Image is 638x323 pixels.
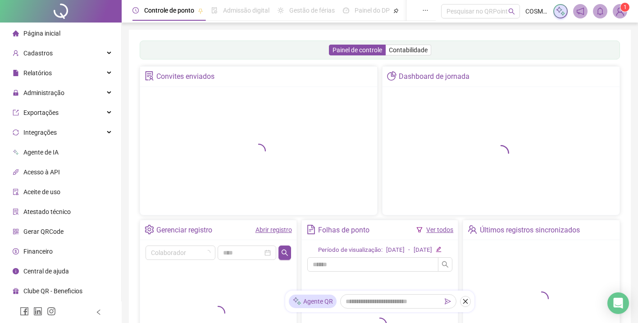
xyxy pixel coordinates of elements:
[333,46,382,54] span: Painel de controle
[306,225,316,234] span: file-text
[23,228,64,235] span: Gerar QRCode
[23,89,64,96] span: Administração
[47,307,56,316] span: instagram
[596,7,604,15] span: bell
[211,7,218,14] span: file-done
[96,309,102,315] span: left
[251,144,266,158] span: loading
[436,246,442,252] span: edit
[198,8,203,14] span: pushpin
[23,129,57,136] span: Integrações
[620,3,629,12] sup: Atualize o seu contato no menu Meus Dados
[20,307,29,316] span: facebook
[387,71,396,81] span: pie-chart
[13,169,19,175] span: api
[23,208,71,215] span: Atestado técnico
[480,223,580,238] div: Últimos registros sincronizados
[33,307,42,316] span: linkedin
[343,7,349,14] span: dashboard
[414,246,432,255] div: [DATE]
[23,168,60,176] span: Acesso à API
[576,7,584,15] span: notification
[23,50,53,57] span: Cadastros
[318,223,369,238] div: Folhas de ponto
[23,30,60,37] span: Página inicial
[399,69,469,84] div: Dashboard de jornada
[13,228,19,235] span: qrcode
[355,7,390,14] span: Painel do DP
[393,8,399,14] span: pushpin
[289,7,335,14] span: Gestão de férias
[132,7,139,14] span: clock-circle
[607,292,629,314] div: Open Intercom Messenger
[13,129,19,136] span: sync
[389,46,428,54] span: Contabilidade
[13,30,19,36] span: home
[292,297,301,306] img: sparkle-icon.fc2bf0ac1784a2077858766a79e2daf3.svg
[442,261,449,268] span: search
[624,4,627,10] span: 1
[156,223,212,238] div: Gerenciar registro
[416,227,423,233] span: filter
[386,246,405,255] div: [DATE]
[23,188,60,196] span: Aceite de uso
[13,109,19,116] span: export
[23,149,59,156] span: Agente de IA
[556,6,565,16] img: sparkle-icon.fc2bf0ac1784a2077858766a79e2daf3.svg
[23,248,53,255] span: Financeiro
[408,246,410,255] div: -
[13,248,19,255] span: dollar
[462,298,469,305] span: close
[422,7,428,14] span: ellipsis
[145,71,154,81] span: solution
[508,8,515,15] span: search
[23,109,59,116] span: Exportações
[613,5,627,18] img: 74037
[145,225,154,234] span: setting
[211,306,225,320] span: loading
[223,7,269,14] span: Admissão digital
[205,250,210,255] span: loading
[144,7,194,14] span: Controle de ponto
[525,6,548,16] span: COSMOS
[255,226,292,233] a: Abrir registro
[13,209,19,215] span: solution
[13,268,19,274] span: info-circle
[468,225,477,234] span: team
[289,295,337,308] div: Agente QR
[278,7,284,14] span: sun
[445,298,451,305] span: send
[23,287,82,295] span: Clube QR - Beneficios
[156,69,214,84] div: Convites enviados
[13,288,19,294] span: gift
[13,50,19,56] span: user-add
[493,145,509,161] span: loading
[426,226,453,233] a: Ver todos
[13,90,19,96] span: lock
[281,249,288,256] span: search
[23,69,52,77] span: Relatórios
[13,189,19,195] span: audit
[13,70,19,76] span: file
[318,246,383,255] div: Período de visualização:
[534,291,549,306] span: loading
[23,268,69,275] span: Central de ajuda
